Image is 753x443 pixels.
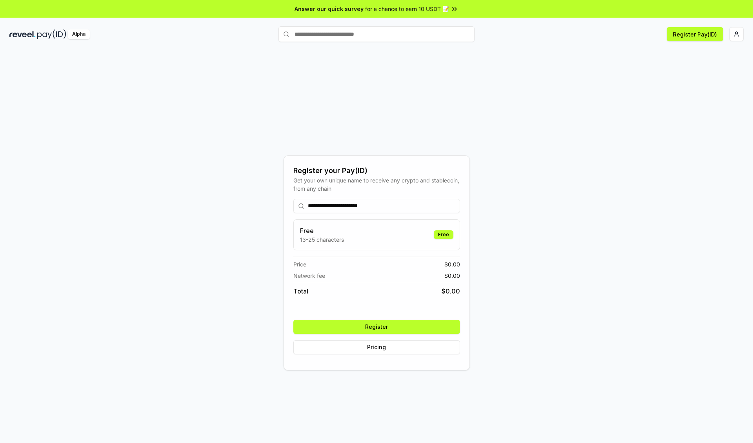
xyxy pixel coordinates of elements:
[442,286,460,296] span: $ 0.00
[434,230,453,239] div: Free
[293,320,460,334] button: Register
[293,272,325,280] span: Network fee
[293,176,460,193] div: Get your own unique name to receive any crypto and stablecoin, from any chain
[293,340,460,354] button: Pricing
[37,29,66,39] img: pay_id
[295,5,364,13] span: Answer our quick survey
[68,29,90,39] div: Alpha
[293,165,460,176] div: Register your Pay(ID)
[667,27,723,41] button: Register Pay(ID)
[300,235,344,244] p: 13-25 characters
[444,260,460,268] span: $ 0.00
[365,5,449,13] span: for a chance to earn 10 USDT 📝
[293,286,308,296] span: Total
[444,272,460,280] span: $ 0.00
[293,260,306,268] span: Price
[300,226,344,235] h3: Free
[9,29,36,39] img: reveel_dark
